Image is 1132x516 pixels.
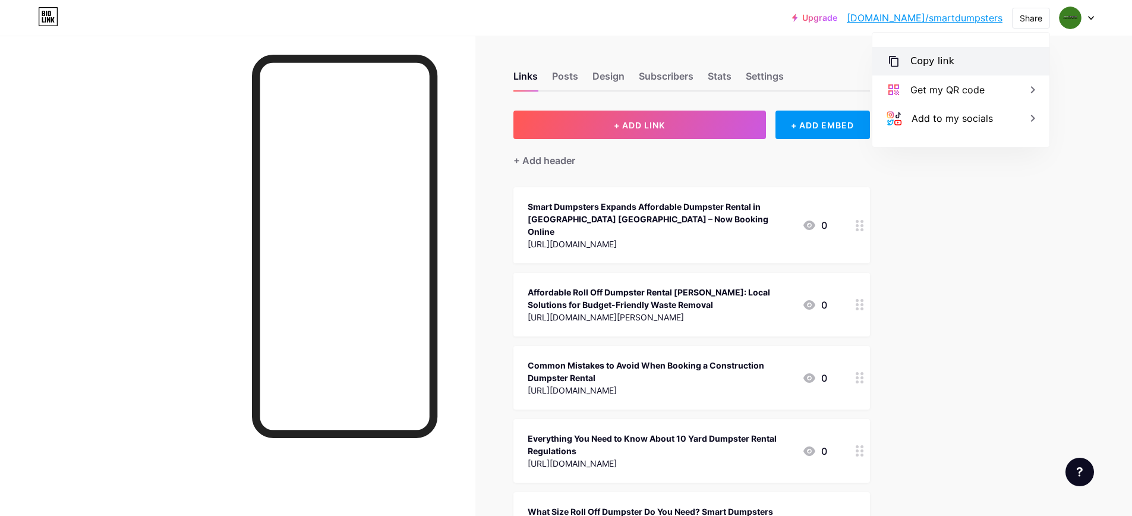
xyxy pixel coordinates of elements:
div: 0 [802,371,827,385]
div: Everything You Need to Know About 10 Yard Dumpster Rental Regulations [528,432,793,457]
button: + ADD LINK [513,111,766,139]
div: Add to my socials [912,111,993,125]
div: 0 [802,444,827,458]
a: Upgrade [792,13,837,23]
img: smartdumpsters [1059,7,1081,29]
div: + ADD EMBED [775,111,870,139]
div: Smart Dumpsters Expands Affordable Dumpster Rental in [GEOGRAPHIC_DATA] [GEOGRAPHIC_DATA] – Now B... [528,200,793,238]
div: [URL][DOMAIN_NAME] [528,457,793,470]
a: [DOMAIN_NAME]/smartdumpsters [847,11,1002,25]
div: Links [513,69,538,90]
div: Get my QR code [910,83,985,97]
div: [URL][DOMAIN_NAME] [528,384,793,397]
div: Affordable Roll Off Dumpster Rental [PERSON_NAME]: Local Solutions for Budget-Friendly Waste Removal [528,286,793,311]
div: [URL][DOMAIN_NAME][PERSON_NAME] [528,311,793,323]
div: [URL][DOMAIN_NAME] [528,238,793,250]
div: Subscribers [639,69,693,90]
div: Stats [708,69,731,90]
div: Posts [552,69,578,90]
div: + Add header [513,153,575,168]
div: Design [592,69,625,90]
div: Settings [746,69,784,90]
div: Copy link [910,54,954,68]
div: 0 [802,218,827,232]
span: + ADD LINK [614,120,665,130]
div: Common Mistakes to Avoid When Booking a Construction Dumpster Rental [528,359,793,384]
div: Share [1020,12,1042,24]
div: 0 [802,298,827,312]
